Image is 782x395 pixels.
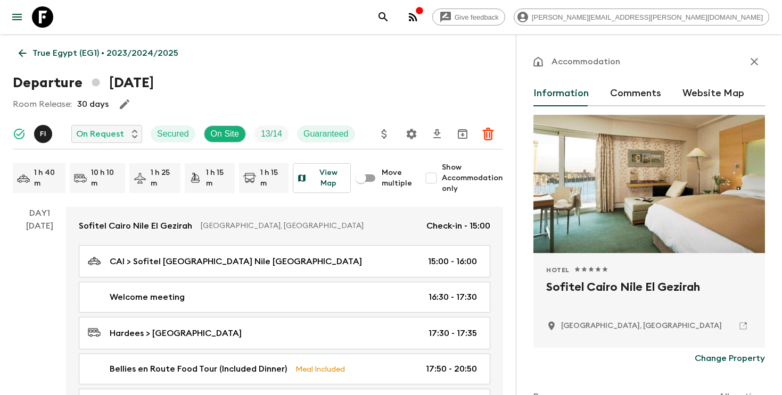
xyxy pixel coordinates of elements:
[260,167,285,189] p: 1 h 15 m
[401,123,422,145] button: Settings
[13,128,26,140] svg: Synced Successfully
[91,167,120,189] p: 10 h 10 m
[293,163,351,193] button: View Map
[79,354,490,384] a: Bellies en Route Food Tour (Included Dinner)Meal Included17:50 - 20:50
[211,128,239,140] p: On Site
[561,321,722,331] p: Cairo, Egypt
[682,81,744,106] button: Website Map
[32,47,178,60] p: True Egypt (EG1) • 2023/2024/2025
[429,327,477,340] p: 17:30 - 17:35
[151,125,195,142] div: Secured
[303,128,349,140] p: Guaranteed
[452,123,473,145] button: Archive (Completed, Cancelled or Unsynced Departures only)
[533,81,589,106] button: Information
[426,123,448,145] button: Download CSV
[151,167,176,189] p: 1 h 25 m
[428,255,477,268] p: 15:00 - 16:00
[79,317,490,349] a: Hardees > [GEOGRAPHIC_DATA]17:30 - 17:35
[34,125,54,143] button: FI
[79,220,192,232] p: Sofitel Cairo Nile El Gezirah
[295,363,345,375] p: Meal Included
[382,167,412,189] span: Move multiple
[478,123,499,145] button: Delete
[34,167,61,189] p: 1 h 40 m
[546,266,570,274] span: Hotel
[13,207,66,220] p: Day 1
[426,363,477,375] p: 17:50 - 20:50
[79,245,490,278] a: CAI > Sofitel [GEOGRAPHIC_DATA] Nile [GEOGRAPHIC_DATA]15:00 - 16:00
[40,130,46,138] p: F I
[261,128,282,140] p: 13 / 14
[66,207,503,245] a: Sofitel Cairo Nile El Gezirah[GEOGRAPHIC_DATA], [GEOGRAPHIC_DATA]Check-in - 15:00
[204,125,246,142] div: On Site
[551,55,620,68] p: Accommodation
[6,6,28,28] button: menu
[201,221,418,231] p: [GEOGRAPHIC_DATA], [GEOGRAPHIC_DATA]
[110,291,185,304] p: Welcome meeting
[77,98,109,111] p: 30 days
[34,128,54,137] span: Faten Ibrahim
[610,81,661,106] button: Comments
[110,363,287,375] p: Bellies en Route Food Tour (Included Dinner)
[13,72,154,94] h1: Departure [DATE]
[695,352,765,365] p: Change Property
[254,125,289,142] div: Trip Fill
[432,9,505,26] a: Give feedback
[374,123,395,145] button: Update Price, Early Bird Discount and Costs
[546,279,752,313] h2: Sofitel Cairo Nile El Gezirah
[526,13,769,21] span: [PERSON_NAME][EMAIL_ADDRESS][PERSON_NAME][DOMAIN_NAME]
[449,13,505,21] span: Give feedback
[79,282,490,313] a: Welcome meeting16:30 - 17:30
[206,167,231,189] p: 1 h 15 m
[13,43,184,64] a: True Egypt (EG1) • 2023/2024/2025
[533,115,765,253] div: Photo of Sofitel Cairo Nile El Gezirah
[514,9,769,26] div: [PERSON_NAME][EMAIL_ADDRESS][PERSON_NAME][DOMAIN_NAME]
[442,162,503,194] span: Show Accommodation only
[157,128,189,140] p: Secured
[13,98,72,111] p: Room Release:
[110,255,362,268] p: CAI > Sofitel [GEOGRAPHIC_DATA] Nile [GEOGRAPHIC_DATA]
[76,128,124,140] p: On Request
[110,327,242,340] p: Hardees > [GEOGRAPHIC_DATA]
[695,348,765,369] button: Change Property
[429,291,477,304] p: 16:30 - 17:30
[426,220,490,232] p: Check-in - 15:00
[373,6,394,28] button: search adventures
